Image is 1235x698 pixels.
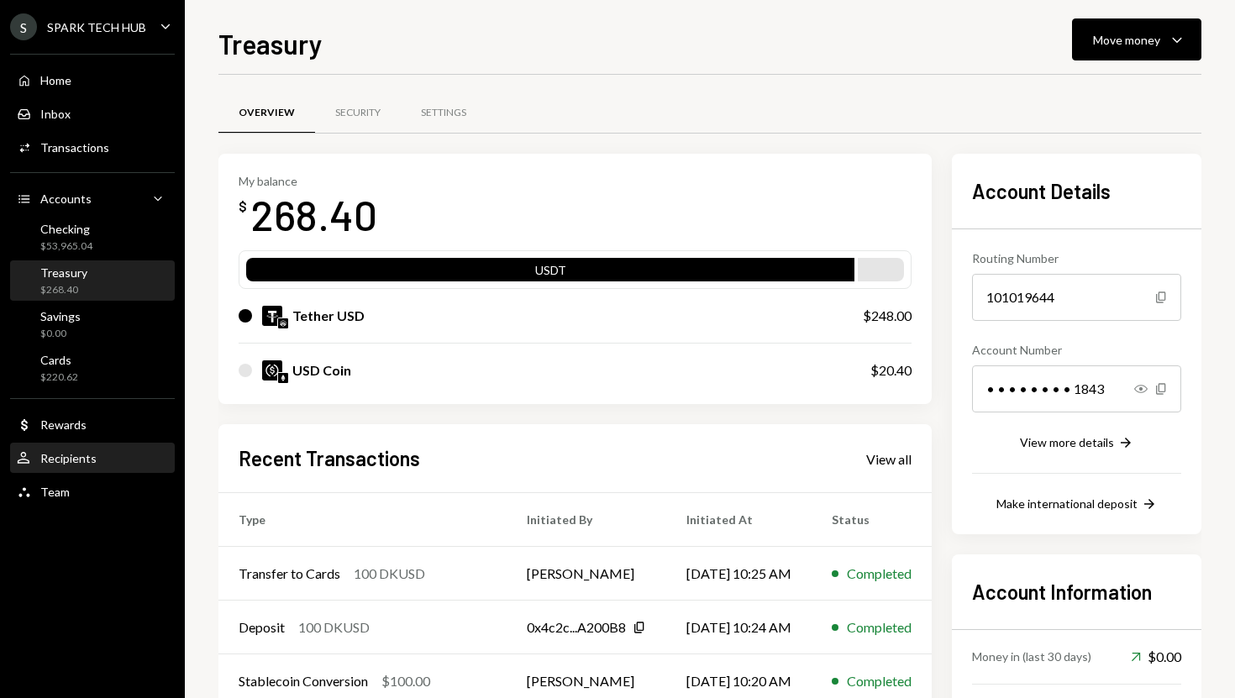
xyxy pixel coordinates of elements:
[40,370,78,385] div: $220.62
[972,365,1181,412] div: • • • • • • • • 1843
[507,493,666,547] th: Initiated By
[40,265,87,280] div: Treasury
[996,496,1158,514] button: Make international deposit
[10,409,175,439] a: Rewards
[10,132,175,162] a: Transactions
[40,283,87,297] div: $268.40
[972,177,1181,205] h2: Account Details
[666,601,812,654] td: [DATE] 10:24 AM
[40,451,97,465] div: Recipients
[847,617,912,638] div: Completed
[40,73,71,87] div: Home
[507,547,666,601] td: [PERSON_NAME]
[246,261,854,285] div: USDT
[278,318,288,328] img: arbitrum-mainnet
[218,92,315,134] a: Overview
[40,107,71,121] div: Inbox
[40,239,92,254] div: $53,965.04
[40,327,81,341] div: $0.00
[870,360,912,380] div: $20.40
[335,106,381,120] div: Security
[10,98,175,129] a: Inbox
[527,617,626,638] div: 0x4c2c...A200B8
[292,306,365,326] div: Tether USD
[866,449,912,468] a: View all
[40,417,87,432] div: Rewards
[40,309,81,323] div: Savings
[250,188,377,241] div: 268.40
[40,140,109,155] div: Transactions
[866,451,912,468] div: View all
[47,20,146,34] div: SPARK TECH HUB
[1072,18,1201,60] button: Move money
[262,360,282,380] img: USDC
[996,496,1138,511] div: Make international deposit
[972,341,1181,359] div: Account Number
[10,217,175,257] a: Checking$53,965.04
[847,671,912,691] div: Completed
[10,65,175,95] a: Home
[239,564,340,584] div: Transfer to Cards
[239,444,420,472] h2: Recent Transactions
[10,476,175,506] a: Team
[1020,435,1114,449] div: View more details
[381,671,430,691] div: $100.00
[401,92,486,134] a: Settings
[239,106,295,120] div: Overview
[812,493,932,547] th: Status
[315,92,401,134] a: Security
[218,493,507,547] th: Type
[239,671,368,691] div: Stablecoin Conversion
[10,443,175,473] a: Recipients
[239,617,285,638] div: Deposit
[40,192,92,206] div: Accounts
[354,564,425,584] div: 100 DKUSD
[40,353,78,367] div: Cards
[1093,31,1160,49] div: Move money
[10,348,175,388] a: Cards$220.62
[972,249,1181,267] div: Routing Number
[40,222,92,236] div: Checking
[10,260,175,301] a: Treasury$268.40
[972,274,1181,321] div: 101019644
[10,13,37,40] div: S
[292,360,351,380] div: USD Coin
[239,174,377,188] div: My balance
[239,198,247,215] div: $
[298,617,370,638] div: 100 DKUSD
[262,306,282,326] img: USDT
[1131,647,1181,667] div: $0.00
[666,493,812,547] th: Initiated At
[1020,434,1134,453] button: View more details
[218,27,323,60] h1: Treasury
[666,547,812,601] td: [DATE] 10:25 AM
[972,648,1091,665] div: Money in (last 30 days)
[421,106,466,120] div: Settings
[40,485,70,499] div: Team
[863,306,912,326] div: $248.00
[972,578,1181,606] h2: Account Information
[847,564,912,584] div: Completed
[278,373,288,383] img: ethereum-mainnet
[10,183,175,213] a: Accounts
[10,304,175,344] a: Savings$0.00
